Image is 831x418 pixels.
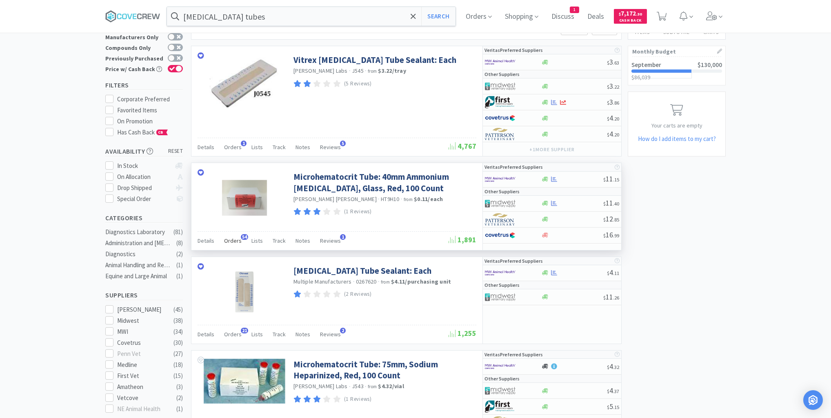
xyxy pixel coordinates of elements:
[484,281,520,289] p: Other Suppliers
[273,331,286,338] span: Track
[105,44,164,51] div: Compounds Only
[320,331,341,338] span: Reviews
[173,338,183,348] div: ( 30 )
[117,338,168,348] div: Covetrus
[607,113,619,123] span: 4
[251,237,263,244] span: Lists
[607,270,609,276] span: $
[631,62,661,68] h2: September
[603,177,606,183] span: $
[613,132,619,138] span: . 20
[613,364,619,370] span: . 32
[117,316,168,326] div: Midwest
[603,292,619,302] span: 11
[176,382,183,392] div: ( 3 )
[349,383,351,390] span: ·
[273,237,286,244] span: Track
[117,404,168,414] div: NE Animal Health
[404,197,413,202] span: from
[296,237,310,244] span: Notes
[619,11,621,17] span: $
[173,305,183,315] div: ( 45 )
[105,33,164,40] div: Manufacturers Only
[117,327,168,337] div: MWI
[613,217,619,223] span: . 85
[340,328,346,333] span: 2
[293,54,456,65] a: Vitrex [MEDICAL_DATA] Tube Sealant: Each
[224,331,242,338] span: Orders
[224,143,242,151] span: Orders
[525,144,579,155] button: +1more supplier
[484,375,520,382] p: Other Suppliers
[632,46,721,57] h1: Monthly Budget
[548,13,578,20] a: Discuss1
[173,360,183,370] div: ( 18 )
[378,382,404,390] strong: $4.32 / vial
[613,84,619,90] span: . 22
[293,359,474,381] a: Microhematocrit Tube: 75mm, Sodium Heparinized, Red, 100 Count
[117,172,171,182] div: On Allocation
[117,183,171,193] div: Drop Shipped
[570,7,579,13] span: 1
[352,67,364,74] span: J545
[607,402,619,411] span: 5
[340,234,346,240] span: 1
[198,237,214,244] span: Details
[607,268,619,277] span: 4
[484,70,520,78] p: Other Suppliers
[484,163,543,171] p: Veritas Preferred Suppliers
[619,9,642,17] span: 7,172
[273,143,286,151] span: Track
[173,327,183,337] div: ( 34 )
[293,195,377,203] a: [PERSON_NAME] [PERSON_NAME]
[485,80,515,92] img: 4dd14cff54a648ac9e977f0c5da9bc2e_5.png
[224,237,242,244] span: Orders
[117,382,168,392] div: Amatheon
[117,94,183,104] div: Corporate Preferred
[344,208,372,216] p: (1 Reviews)
[105,238,171,248] div: Administration and [MEDICAL_DATA]
[251,331,263,338] span: Lists
[619,18,642,24] span: Cash Back
[484,351,543,358] p: Veritas Preferred Suppliers
[368,384,377,389] span: from
[607,386,619,395] span: 4
[485,96,515,108] img: 67d67680309e4a0bb49a5ff0391dcc42_6.png
[176,404,183,414] div: ( 1 )
[603,198,619,208] span: 11
[365,383,367,390] span: ·
[607,388,609,394] span: $
[117,360,168,370] div: Medline
[204,359,285,404] img: 1d87c4d3892d4b179a8419c7ad3afc23_170770.png
[803,390,823,410] div: Open Intercom Messenger
[485,291,515,303] img: 4dd14cff54a648ac9e977f0c5da9bc2e_5.png
[365,67,367,74] span: ·
[293,265,431,276] a: [MEDICAL_DATA] Tube Sealant: Each
[485,384,515,397] img: 4dd14cff54a648ac9e977f0c5da9bc2e_5.png
[210,54,280,107] img: f9c77f5b833a48419f0bdc0000542e0f_63206.jpeg
[167,7,455,26] input: Search by item, sku, manufacturer, ingredient, size...
[607,129,619,139] span: 4
[381,279,390,285] span: from
[105,80,183,90] h5: Filters
[105,260,171,270] div: Animal Handling and Restraints
[381,195,400,203] span: HT9H10
[421,7,455,26] button: Search
[628,121,725,130] p: Your carts are empty
[296,143,310,151] span: Notes
[296,331,310,338] span: Notes
[105,249,171,259] div: Diagnostics
[391,278,451,285] strong: $4.11 / purchasing unit
[105,291,183,300] h5: Suppliers
[698,61,722,69] span: $130,000
[105,65,164,72] div: Price w/ Cash Back
[631,74,650,81] span: $86,039
[320,143,341,151] span: Reviews
[607,84,609,90] span: $
[293,278,352,285] a: Multiple Manufacturers
[168,147,183,156] span: reset
[176,271,183,281] div: ( 1 )
[607,97,619,107] span: 3
[241,234,248,240] span: 54
[344,395,372,404] p: (1 Reviews)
